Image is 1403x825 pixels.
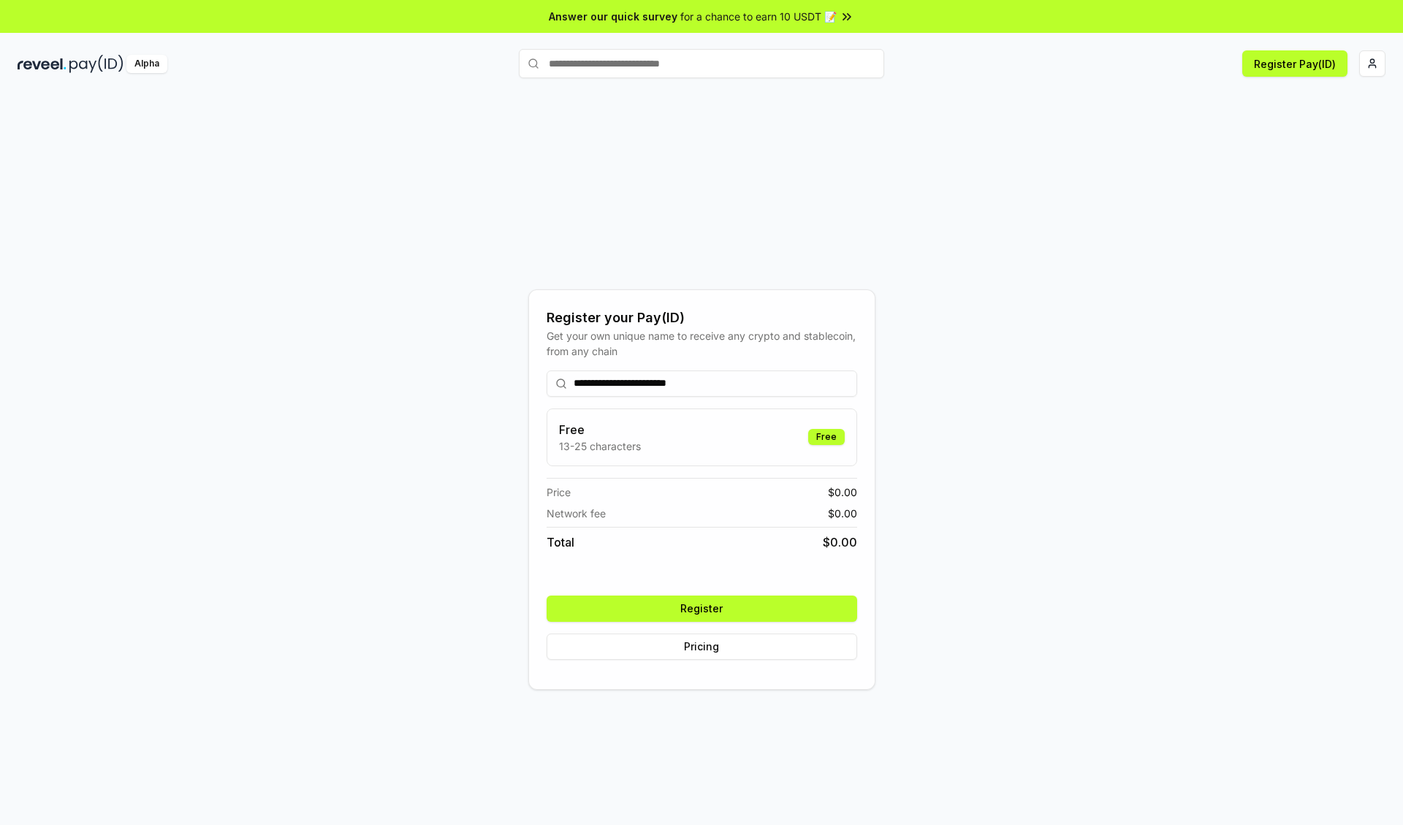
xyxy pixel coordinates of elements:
[549,9,677,24] span: Answer our quick survey
[547,506,606,521] span: Network fee
[828,484,857,500] span: $ 0.00
[18,55,66,73] img: reveel_dark
[547,596,857,622] button: Register
[547,533,574,551] span: Total
[1242,50,1347,77] button: Register Pay(ID)
[547,308,857,328] div: Register your Pay(ID)
[828,506,857,521] span: $ 0.00
[559,421,641,438] h3: Free
[69,55,123,73] img: pay_id
[808,429,845,445] div: Free
[547,634,857,660] button: Pricing
[823,533,857,551] span: $ 0.00
[559,438,641,454] p: 13-25 characters
[547,328,857,359] div: Get your own unique name to receive any crypto and stablecoin, from any chain
[126,55,167,73] div: Alpha
[547,484,571,500] span: Price
[680,9,837,24] span: for a chance to earn 10 USDT 📝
